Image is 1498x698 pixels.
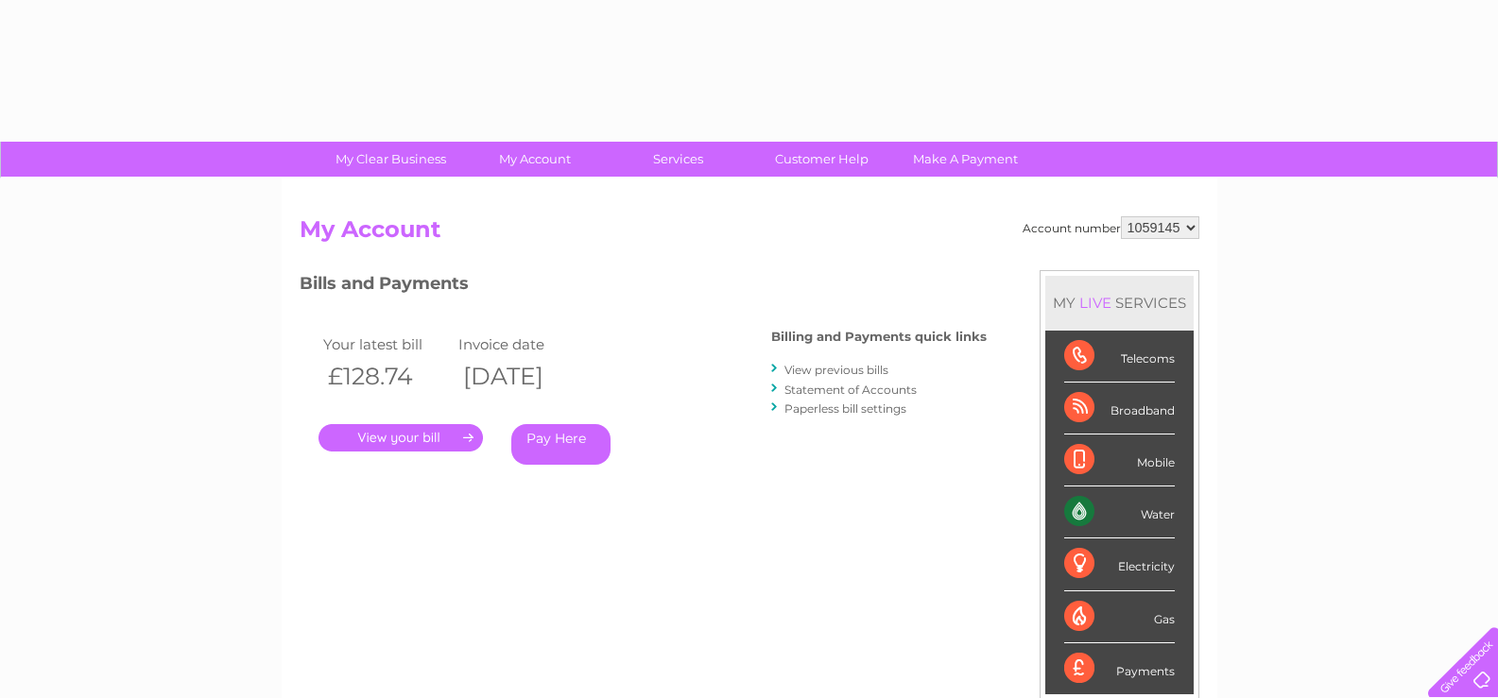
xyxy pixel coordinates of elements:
div: Gas [1064,591,1175,643]
a: Make A Payment [887,142,1043,177]
a: Customer Help [744,142,900,177]
div: Payments [1064,643,1175,694]
a: My Clear Business [313,142,469,177]
div: LIVE [1076,294,1115,312]
h2: My Account [300,216,1199,252]
h3: Bills and Payments [300,270,987,303]
a: Paperless bill settings [784,401,906,416]
a: Services [600,142,756,177]
a: My Account [456,142,612,177]
th: £128.74 [319,357,455,396]
a: View previous bills [784,363,888,377]
a: Statement of Accounts [784,383,917,397]
div: Account number [1023,216,1199,239]
div: Broadband [1064,383,1175,434]
div: Water [1064,486,1175,538]
td: Invoice date [454,332,590,357]
th: [DATE] [454,357,590,396]
h4: Billing and Payments quick links [771,330,987,344]
a: Pay Here [511,424,611,465]
td: Your latest bill [319,332,455,357]
a: . [319,424,483,451]
div: Telecoms [1064,331,1175,383]
div: Mobile [1064,434,1175,486]
div: Electricity [1064,538,1175,590]
div: MY SERVICES [1045,276,1194,330]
